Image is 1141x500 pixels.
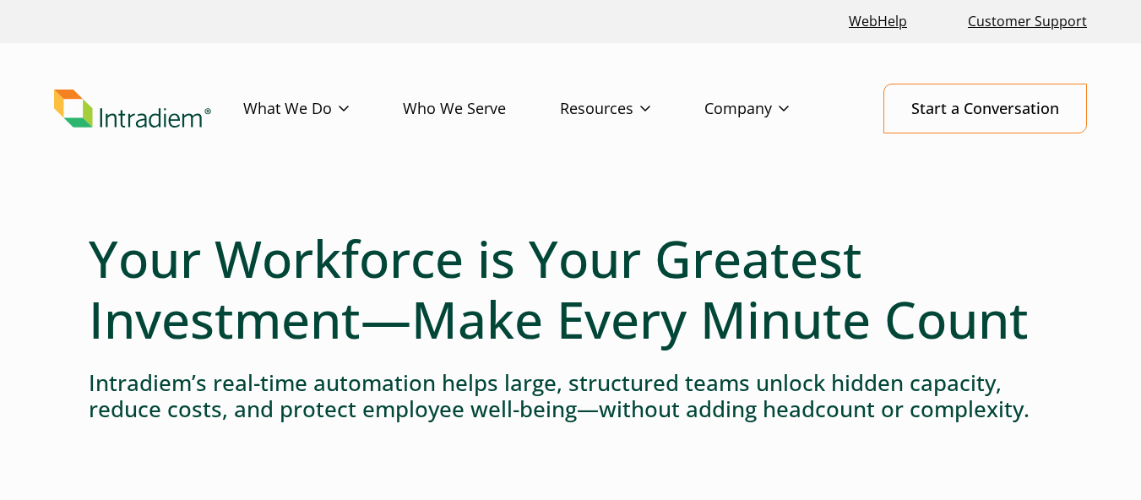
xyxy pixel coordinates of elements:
[883,84,1087,133] a: Start a Conversation
[403,84,560,133] a: Who We Serve
[704,84,843,133] a: Company
[89,370,1052,422] h4: Intradiem’s real-time automation helps large, structured teams unlock hidden capacity, reduce cos...
[54,90,211,128] img: Intradiem
[243,84,403,133] a: What We Do
[89,228,1052,350] h1: Your Workforce is Your Greatest Investment—Make Every Minute Count
[54,90,243,128] a: Link to homepage of Intradiem
[842,3,914,40] a: Link opens in a new window
[560,84,704,133] a: Resources
[961,3,1094,40] a: Customer Support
